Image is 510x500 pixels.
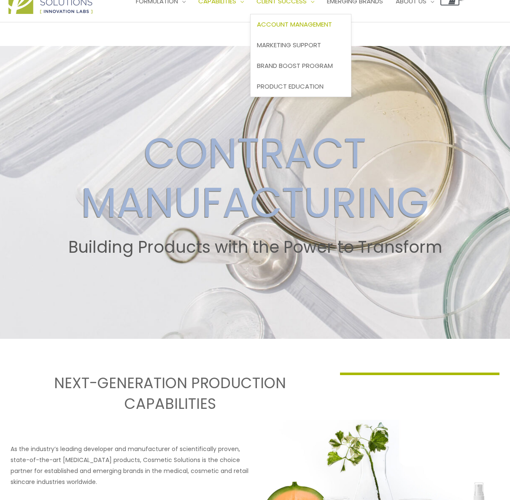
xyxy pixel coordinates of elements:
p: As the industry’s leading developer and manufacturer of scientifically proven, state-of-the-art [... [11,443,250,487]
a: Account Management [251,14,351,35]
a: Product Education [251,76,351,97]
span: Brand Boost Program [257,61,333,70]
h2: CONTRACT MANUFACTURING [8,128,502,227]
a: Marketing Support [251,35,351,56]
h2: Building Products with the Power to Transform [8,238,502,257]
h1: NEXT-GENERATION PRODUCTION CAPABILITIES [11,373,330,414]
a: Brand Boost Program [251,55,351,76]
span: Product Education [257,82,324,91]
span: Account Management [257,20,332,29]
span: Marketing Support [257,41,321,49]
